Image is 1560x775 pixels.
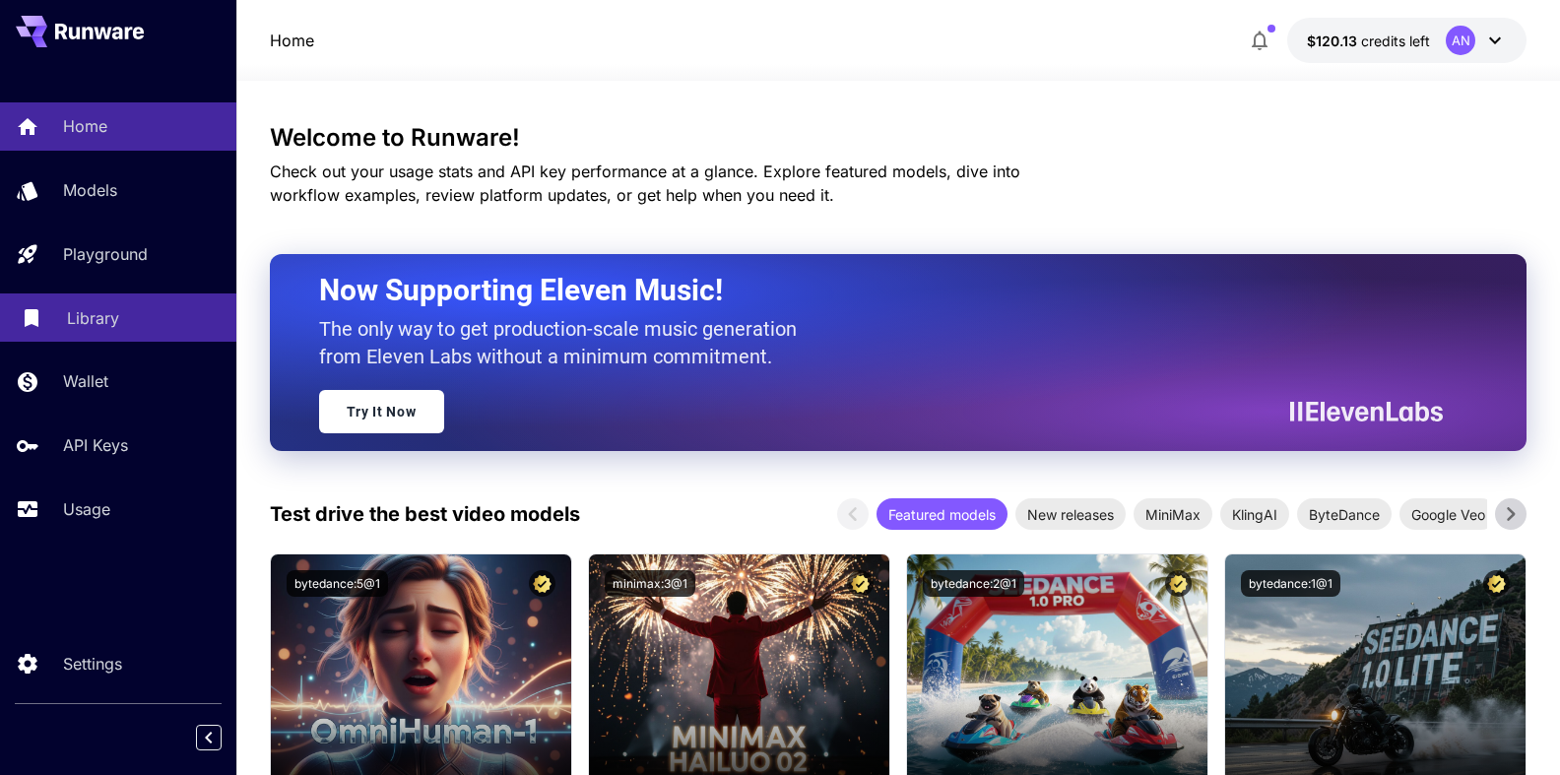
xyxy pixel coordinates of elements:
span: ByteDance [1297,504,1392,525]
button: Certified Model – Vetted for best performance and includes a commercial license. [529,570,555,597]
p: Home [63,114,107,138]
button: Certified Model – Vetted for best performance and includes a commercial license. [1483,570,1510,597]
div: KlingAI [1220,498,1289,530]
div: Collapse sidebar [211,720,236,755]
button: bytedance:2@1 [923,570,1024,597]
button: $120.13382AN [1287,18,1527,63]
div: New releases [1015,498,1126,530]
h3: Welcome to Runware! [270,124,1527,152]
button: bytedance:5@1 [287,570,388,597]
span: Featured models [877,504,1007,525]
span: KlingAI [1220,504,1289,525]
span: MiniMax [1134,504,1212,525]
p: Usage [63,497,110,521]
a: Home [270,29,314,52]
span: New releases [1015,504,1126,525]
nav: breadcrumb [270,29,314,52]
button: Collapse sidebar [196,725,222,750]
p: API Keys [63,433,128,457]
button: Certified Model – Vetted for best performance and includes a commercial license. [1165,570,1192,597]
div: $120.13382 [1307,31,1430,51]
span: $120.13 [1307,32,1361,49]
span: Check out your usage stats and API key performance at a glance. Explore featured models, dive int... [270,161,1020,205]
p: Library [67,306,119,330]
div: Featured models [877,498,1007,530]
div: Google Veo [1399,498,1497,530]
span: credits left [1361,32,1430,49]
span: Google Veo [1399,504,1497,525]
div: AN [1446,26,1475,55]
p: Models [63,178,117,202]
p: Test drive the best video models [270,499,580,529]
h2: Now Supporting Eleven Music! [319,272,1429,309]
p: Settings [63,652,122,676]
p: Playground [63,242,148,266]
div: ByteDance [1297,498,1392,530]
p: Wallet [63,369,108,393]
div: MiniMax [1134,498,1212,530]
button: bytedance:1@1 [1241,570,1340,597]
button: Certified Model – Vetted for best performance and includes a commercial license. [847,570,874,597]
a: Try It Now [319,390,444,433]
p: The only way to get production-scale music generation from Eleven Labs without a minimum commitment. [319,315,812,370]
button: minimax:3@1 [605,570,695,597]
